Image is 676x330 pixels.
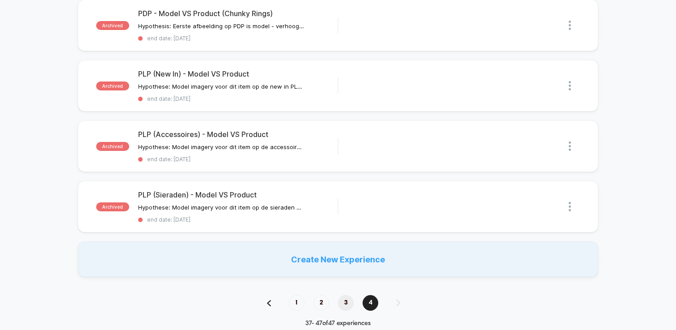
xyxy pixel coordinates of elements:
[138,190,338,199] span: PLP (Sieraden) - Model VS Product
[96,142,129,151] span: archived
[138,83,304,90] span: Hypothese: Model imagery voor dit item op de new in PLP verhoogt de CTR en CVR (en wellicht van a...
[138,204,304,211] span: Hypothese: Model imagery voor dit item op de sieraden PLP verhoogt de CTR en CVR (en wellicht van...
[138,9,338,18] span: PDP - Model VS Product (Chunky Rings)
[569,21,571,30] img: close
[138,216,338,223] span: end date: [DATE]
[138,156,338,163] span: end date: [DATE]
[267,300,271,306] img: pagination back
[338,295,354,311] span: 3
[138,35,338,42] span: end date: [DATE]
[96,21,129,30] span: archived
[313,295,329,311] span: 2
[96,202,129,211] span: archived
[96,81,129,90] span: archived
[138,143,304,150] span: Hypothese: Model imagery voor dit item op de accessoires PLP verhoogt de CTR en CVR (en wellicht ...
[78,241,598,277] div: Create New Experience
[138,95,338,102] span: end date: [DATE]
[138,130,338,139] span: PLP (Accessoires) - Model VS Product
[569,141,571,151] img: close
[289,295,304,311] span: 1
[569,202,571,211] img: close
[138,69,338,78] span: PLP (New In) - Model VS Product
[258,320,418,327] div: 37 - 47 of 47 experiences
[363,295,378,311] span: 4
[138,22,304,30] span: Hypothesis: Eerste afbeelding op PDP is model - verhoogt de CTR en CVR (en wellicht van alle item...
[569,81,571,90] img: close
